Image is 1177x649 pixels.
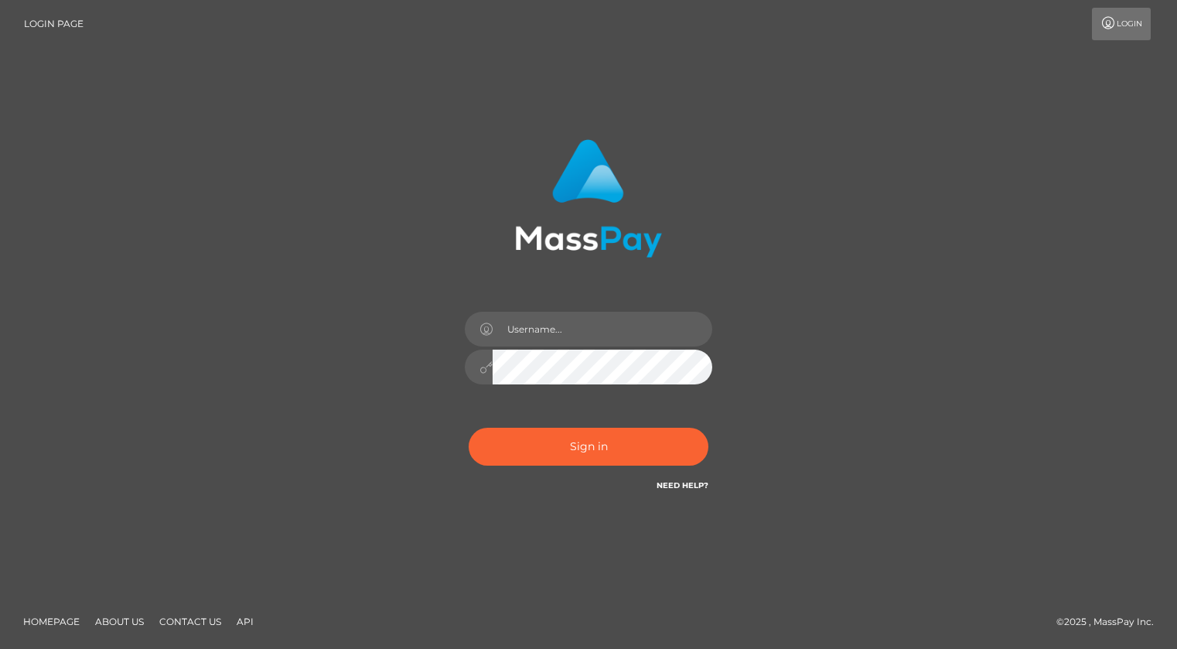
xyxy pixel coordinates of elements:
a: Login [1092,8,1151,40]
img: MassPay Login [515,139,662,258]
a: Need Help? [657,480,708,490]
a: About Us [89,610,150,634]
input: Username... [493,312,712,347]
a: Homepage [17,610,86,634]
div: © 2025 , MassPay Inc. [1056,613,1165,630]
a: Login Page [24,8,84,40]
button: Sign in [469,428,708,466]
a: API [230,610,260,634]
a: Contact Us [153,610,227,634]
